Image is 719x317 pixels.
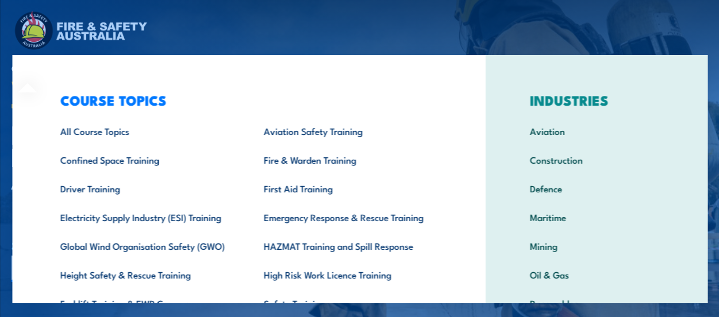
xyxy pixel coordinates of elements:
h3: INDUSTRIES [512,92,681,108]
a: Courses [11,55,44,82]
a: Emergency Response Services [162,55,284,82]
a: Defence [512,174,681,203]
a: Height Safety & Rescue Training [42,260,245,289]
h3: COURSE TOPICS [42,92,449,108]
a: High Risk Work Licence Training [245,260,449,289]
a: Construction [512,145,681,174]
a: Aviation [512,117,681,145]
a: Driver Training [42,174,245,203]
a: Aviation Safety Training [245,117,449,145]
a: Global Wind Organisation Safety (GWO) [42,231,245,260]
a: Emergency Response & Rescue Training [245,203,449,231]
a: HAZMAT Training and Spill Response [245,231,449,260]
a: First Aid Training [245,174,449,203]
a: Learner Portal [419,55,478,82]
a: Oil & Gas [512,260,681,289]
a: All Course Topics [42,117,245,145]
a: Fire & Warden Training [245,145,449,174]
a: News [371,55,394,82]
a: Electricity Supply Industry (ESI) Training [42,203,245,231]
a: About Us [309,55,346,82]
a: Course Calendar [69,55,137,82]
a: Mining [512,231,681,260]
a: Contact [503,55,535,82]
a: Confined Space Training [42,145,245,174]
a: Maritime [512,203,681,231]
